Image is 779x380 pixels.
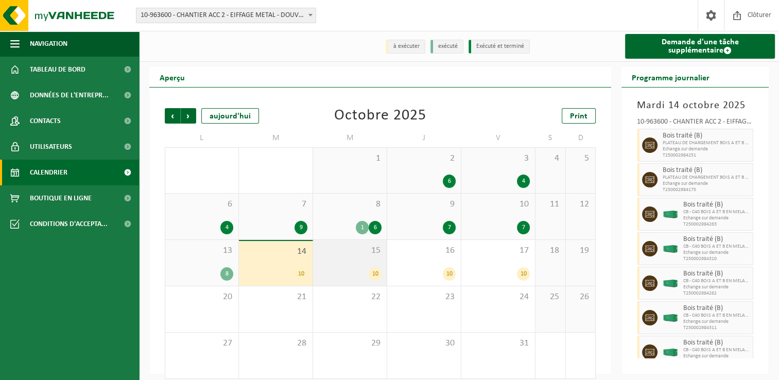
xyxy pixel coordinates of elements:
[356,221,369,234] div: 1
[295,221,307,234] div: 9
[369,221,382,234] div: 6
[663,140,750,146] span: PLATEAU DE CHARGEMENT BOIS A ET B EN MELG. RED2-2025-URWR002
[663,349,678,356] img: HK-XC-40-GN-00
[683,221,750,228] span: T250002984263
[663,175,750,181] span: PLATEAU DE CHARGEMENT BOIS A ET B EN MELG. RED2-2025-URWR002
[562,108,596,124] a: Print
[683,339,750,347] span: Bois traité (B)
[683,278,750,284] span: CB - C40 BOIS A ET B EN MELANGE RED2-2025-URWR002
[621,67,720,87] h2: Programme journalier
[430,40,463,54] li: exécuté
[663,314,678,322] img: HK-XC-40-GN-00
[683,347,750,353] span: CB - C40 BOIS A ET B EN MELANGE RED2-2025-URWR002
[663,211,678,218] img: HK-XC-40-GN-00
[295,267,307,281] div: 10
[663,166,750,175] span: Bois traité (B)
[663,152,750,159] span: T250002984251
[318,338,382,349] span: 29
[683,215,750,221] span: Echange sur demande
[663,280,678,287] img: HK-XC-40-GN-00
[517,221,530,234] div: 7
[244,199,307,210] span: 7
[625,34,775,59] a: Demande d'une tâche supplémentaire
[170,338,233,349] span: 27
[220,221,233,234] div: 4
[466,245,530,256] span: 17
[369,267,382,281] div: 10
[541,199,560,210] span: 11
[571,199,591,210] span: 12
[466,291,530,303] span: 24
[30,57,85,82] span: Tableau de bord
[663,181,750,187] span: Echange sur demande
[30,134,72,160] span: Utilisateurs
[571,153,591,164] span: 5
[392,291,456,303] span: 23
[30,82,109,108] span: Données de l'entrepr...
[220,267,233,281] div: 8
[201,108,259,124] div: aujourd'hui
[334,108,426,124] div: Octobre 2025
[244,246,307,257] span: 14
[149,67,195,87] h2: Aperçu
[443,175,456,188] div: 6
[517,175,530,188] div: 4
[683,209,750,215] span: CB - C40 BOIS A ET B EN MELANGE RED2-2025-URWR002
[566,129,596,147] td: D
[318,199,382,210] span: 8
[570,112,587,120] span: Print
[30,185,92,211] span: Boutique en ligne
[392,153,456,164] span: 2
[541,245,560,256] span: 18
[517,267,530,281] div: 10
[466,199,530,210] span: 10
[683,353,750,359] span: Echange sur demande
[683,284,750,290] span: Echange sur demande
[683,250,750,256] span: Echange sur demande
[239,129,313,147] td: M
[571,291,591,303] span: 26
[318,245,382,256] span: 15
[683,319,750,325] span: Echange sur demande
[170,291,233,303] span: 20
[170,199,233,210] span: 6
[637,118,753,129] div: 10-963600 - CHANTIER ACC 2 - EIFFAGE METAL - DOUVRIN
[181,108,196,124] span: Suivant
[683,201,750,209] span: Bois traité (B)
[165,129,239,147] td: L
[466,338,530,349] span: 31
[136,8,316,23] span: 10-963600 - CHANTIER ACC 2 - EIFFAGE METAL - DOUVRIN
[30,160,67,185] span: Calendrier
[541,291,560,303] span: 25
[663,245,678,253] img: HK-XC-40-GN-00
[683,313,750,319] span: CB - C40 BOIS A ET B EN MELANGE RED2-2025-URWR002
[466,153,530,164] span: 3
[244,338,307,349] span: 28
[244,291,307,303] span: 21
[30,211,108,237] span: Conditions d'accepta...
[386,40,425,54] li: à exécuter
[683,290,750,297] span: T250002984262
[663,187,750,193] span: T250002984175
[683,325,750,331] span: T250002984311
[683,235,750,244] span: Bois traité (B)
[443,267,456,281] div: 10
[170,245,233,256] span: 13
[683,270,750,278] span: Bois traité (B)
[683,256,750,262] span: T250002984310
[683,244,750,250] span: CB - C40 BOIS A ET B EN MELANGE RED2-2025-URWR002
[30,108,61,134] span: Contacts
[461,129,535,147] td: V
[392,245,456,256] span: 16
[443,221,456,234] div: 7
[387,129,461,147] td: J
[683,304,750,313] span: Bois traité (B)
[637,98,753,113] h3: Mardi 14 octobre 2025
[663,146,750,152] span: Echange sur demande
[392,338,456,349] span: 30
[469,40,530,54] li: Exécuté et terminé
[30,31,67,57] span: Navigation
[392,199,456,210] span: 9
[318,291,382,303] span: 22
